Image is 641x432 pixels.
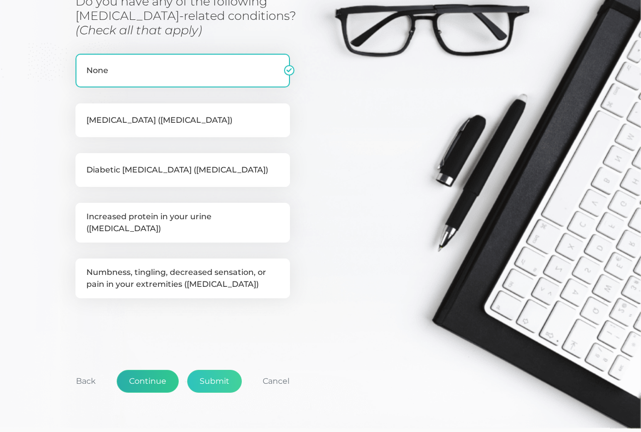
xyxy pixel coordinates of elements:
label: Increased protein in your urine ([MEDICAL_DATA]) [75,203,290,243]
button: Submit [187,370,242,393]
label: Numbness, tingling, decreased sensation, or pain in your extremities ([MEDICAL_DATA]) [75,259,290,298]
i: (Check all that apply) [75,23,202,37]
label: None [75,54,290,87]
button: Back [64,370,108,393]
button: Continue [117,370,179,393]
label: [MEDICAL_DATA] ([MEDICAL_DATA]) [75,103,290,137]
button: Cancel [250,370,302,393]
label: Diabetic [MEDICAL_DATA] ([MEDICAL_DATA]) [75,153,290,187]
